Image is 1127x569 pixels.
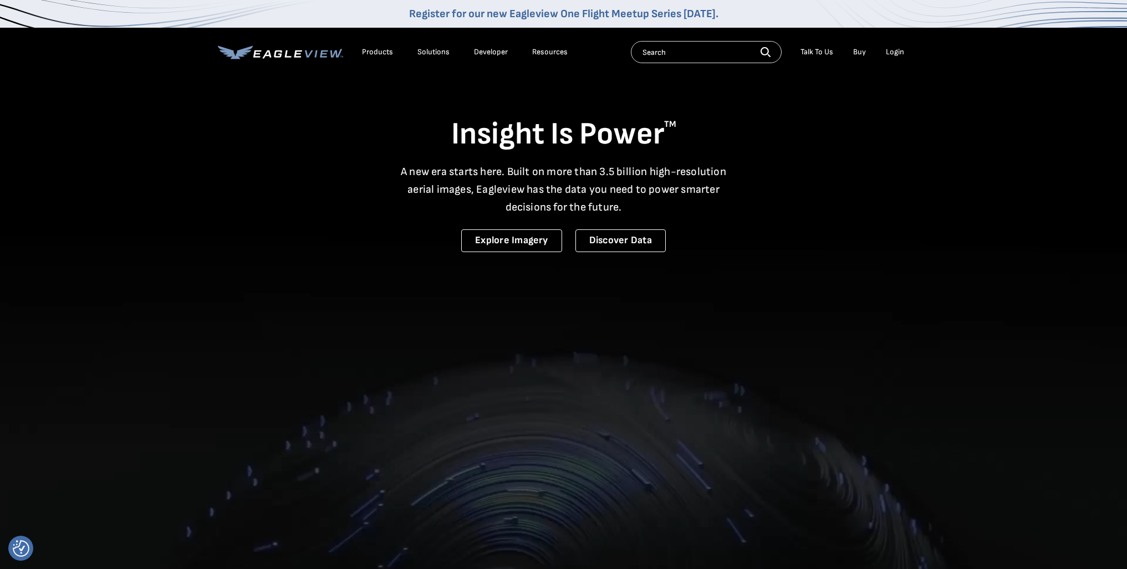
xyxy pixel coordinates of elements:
div: Products [362,47,393,57]
div: Talk To Us [800,47,833,57]
h1: Insight Is Power [218,115,910,154]
div: Solutions [417,47,450,57]
a: Buy [853,47,866,57]
a: Discover Data [575,229,666,252]
sup: TM [664,119,676,130]
img: Revisit consent button [13,540,29,557]
button: Consent Preferences [13,540,29,557]
div: Login [886,47,904,57]
div: Resources [532,47,568,57]
a: Explore Imagery [461,229,562,252]
input: Search [631,41,782,63]
p: A new era starts here. Built on more than 3.5 billion high-resolution aerial images, Eagleview ha... [394,163,733,216]
a: Developer [474,47,508,57]
a: Register for our new Eagleview One Flight Meetup Series [DATE]. [409,7,718,20]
